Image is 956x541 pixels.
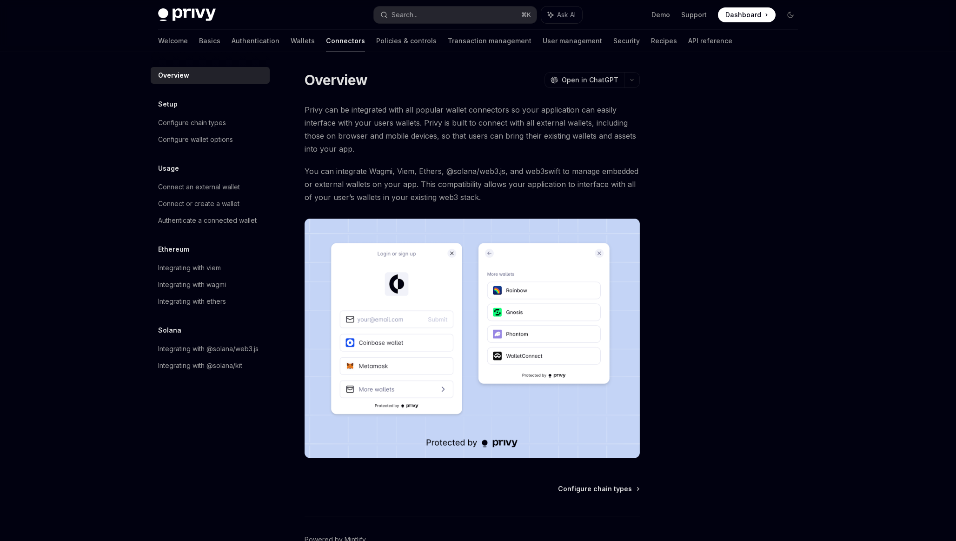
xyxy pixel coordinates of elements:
button: Ask AI [541,7,582,23]
a: Connect or create a wallet [151,195,270,212]
div: Configure chain types [158,117,226,128]
div: Integrating with ethers [158,296,226,307]
a: Transaction management [448,30,531,52]
div: Integrating with @solana/kit [158,360,242,371]
div: Configure wallet options [158,134,233,145]
div: Connect an external wallet [158,181,240,193]
h5: Usage [158,163,179,174]
h5: Setup [158,99,178,110]
button: Search...⌘K [374,7,537,23]
a: User management [543,30,602,52]
a: Basics [199,30,220,52]
div: Authenticate a connected wallet [158,215,257,226]
a: Policies & controls [376,30,437,52]
div: Connect or create a wallet [158,198,239,209]
div: Integrating with wagmi [158,279,226,290]
a: Connect an external wallet [151,179,270,195]
span: ⌘ K [521,11,531,19]
div: Integrating with viem [158,262,221,274]
a: Configure chain types [151,114,270,131]
span: Ask AI [557,10,576,20]
div: Integrating with @solana/web3.js [158,343,259,354]
h1: Overview [305,72,367,88]
a: Connectors [326,30,365,52]
a: Demo [651,10,670,20]
a: Authenticate a connected wallet [151,212,270,229]
h5: Ethereum [158,244,189,255]
span: You can integrate Wagmi, Viem, Ethers, @solana/web3.js, and web3swift to manage embedded or exter... [305,165,640,204]
a: Security [613,30,640,52]
a: Configure wallet options [151,131,270,148]
img: Connectors3 [305,219,640,458]
a: Integrating with @solana/web3.js [151,341,270,357]
a: Dashboard [718,7,776,22]
a: Integrating with ethers [151,293,270,310]
span: Dashboard [725,10,761,20]
a: Integrating with wagmi [151,276,270,293]
a: Integrating with viem [151,260,270,276]
div: Search... [392,9,418,20]
a: Support [681,10,707,20]
a: API reference [688,30,732,52]
span: Configure chain types [558,484,632,494]
img: dark logo [158,8,216,21]
div: Overview [158,70,189,81]
a: Welcome [158,30,188,52]
button: Toggle dark mode [783,7,798,22]
span: Open in ChatGPT [562,75,618,85]
a: Configure chain types [558,484,639,494]
a: Wallets [291,30,315,52]
a: Overview [151,67,270,84]
a: Recipes [651,30,677,52]
a: Authentication [232,30,279,52]
span: Privy can be integrated with all popular wallet connectors so your application can easily interfa... [305,103,640,155]
button: Open in ChatGPT [544,72,624,88]
a: Integrating with @solana/kit [151,357,270,374]
h5: Solana [158,325,181,336]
